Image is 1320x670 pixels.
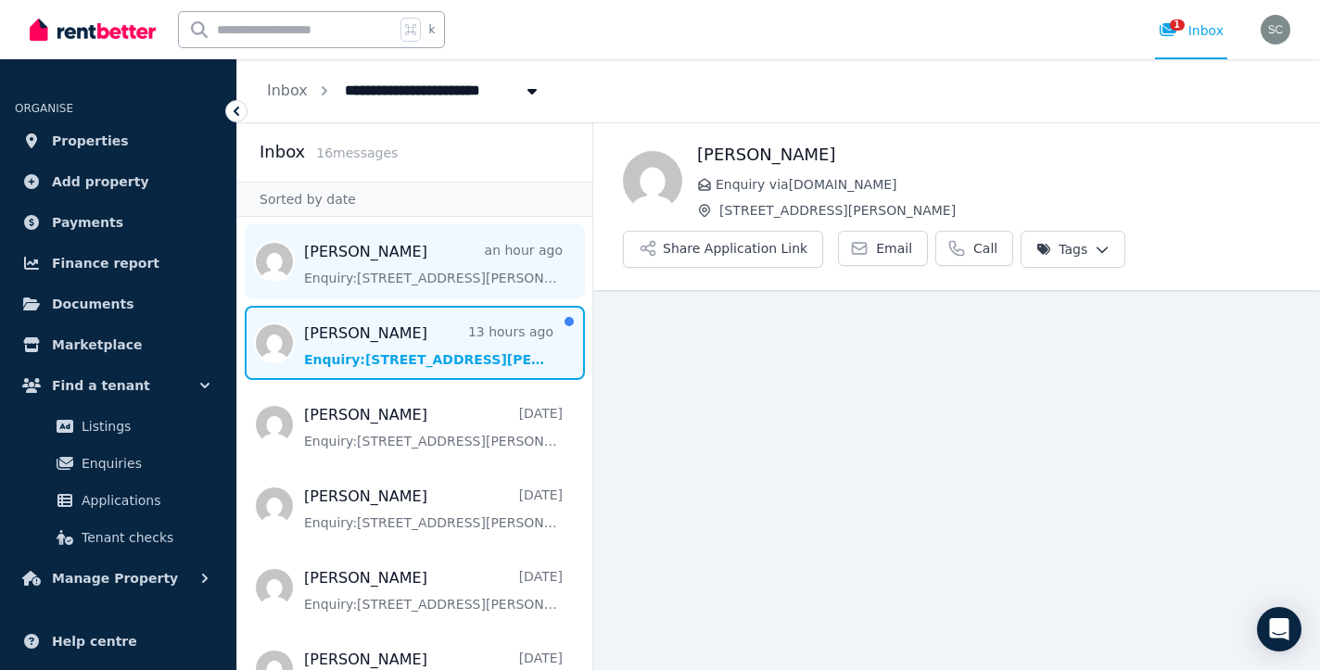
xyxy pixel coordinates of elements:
[52,293,134,315] span: Documents
[22,408,214,445] a: Listings
[237,182,592,217] div: Sorted by date
[316,145,398,160] span: 16 message s
[30,16,156,44] img: RentBetter
[1261,15,1290,44] img: susan campbell
[260,139,305,165] h2: Inbox
[15,102,73,115] span: ORGANISE
[15,204,222,241] a: Payments
[973,239,997,258] span: Call
[1257,607,1301,651] div: Open Intercom Messenger
[15,623,222,660] a: Help centre
[304,404,563,450] a: [PERSON_NAME][DATE]Enquiry:[STREET_ADDRESS][PERSON_NAME].
[52,334,142,356] span: Marketplace
[15,245,222,282] a: Finance report
[82,452,207,474] span: Enquiries
[15,122,222,159] a: Properties
[623,151,682,210] img: Tania Martin
[838,231,928,266] a: Email
[22,519,214,556] a: Tenant checks
[935,231,1013,266] a: Call
[52,374,150,397] span: Find a tenant
[304,241,563,287] a: [PERSON_NAME]an hour agoEnquiry:[STREET_ADDRESS][PERSON_NAME].
[52,211,123,234] span: Payments
[15,367,222,404] button: Find a tenant
[15,560,222,597] button: Manage Property
[82,489,207,512] span: Applications
[52,171,149,193] span: Add property
[15,326,222,363] a: Marketplace
[304,486,563,532] a: [PERSON_NAME][DATE]Enquiry:[STREET_ADDRESS][PERSON_NAME].
[52,252,159,274] span: Finance report
[22,445,214,482] a: Enquiries
[876,239,912,258] span: Email
[52,567,178,589] span: Manage Property
[82,415,207,437] span: Listings
[237,59,571,122] nav: Breadcrumb
[1021,231,1125,268] button: Tags
[304,322,553,369] a: [PERSON_NAME]13 hours agoEnquiry:[STREET_ADDRESS][PERSON_NAME].
[15,163,222,200] a: Add property
[267,82,308,99] a: Inbox
[716,175,1290,194] span: Enquiry via [DOMAIN_NAME]
[1159,21,1224,40] div: Inbox
[22,482,214,519] a: Applications
[52,130,129,152] span: Properties
[304,567,563,613] a: [PERSON_NAME][DATE]Enquiry:[STREET_ADDRESS][PERSON_NAME].
[719,201,1290,220] span: [STREET_ADDRESS][PERSON_NAME]
[428,22,435,37] span: k
[1170,19,1185,31] span: 1
[1036,240,1087,259] span: Tags
[15,285,222,322] a: Documents
[82,526,207,549] span: Tenant checks
[623,231,823,268] button: Share Application Link
[52,630,137,652] span: Help centre
[697,142,1290,168] h1: [PERSON_NAME]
